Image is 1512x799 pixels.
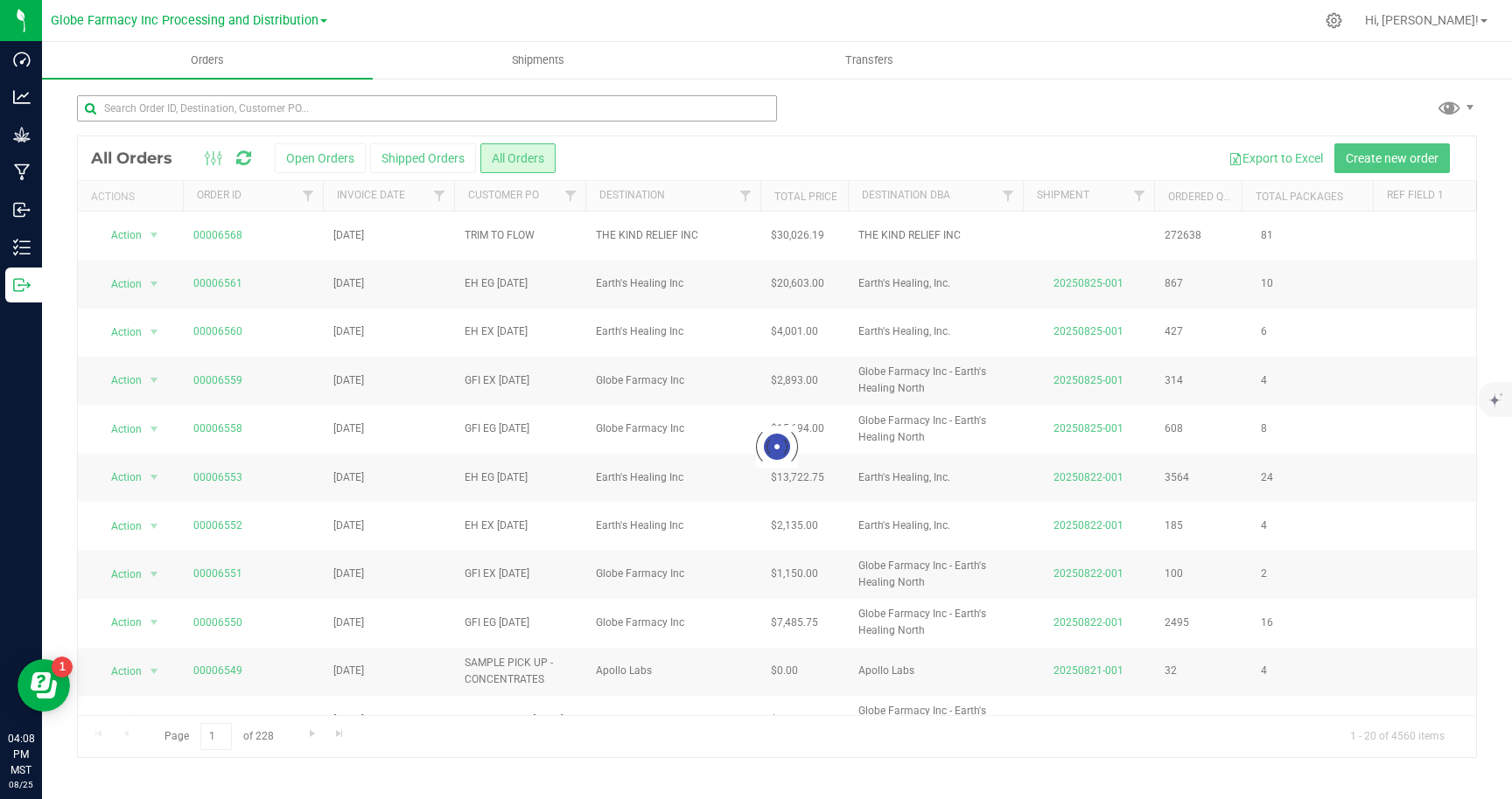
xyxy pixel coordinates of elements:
[1323,12,1345,29] div: Manage settings
[13,163,31,181] inline-svg: Manufacturing
[13,201,31,219] inline-svg: Inbound
[13,126,31,143] inline-svg: Grow
[8,731,34,778] p: 04:08 PM MST
[1365,13,1479,27] span: Hi, [PERSON_NAME]!
[77,95,777,122] input: Search Order ID, Destination, Customer PO...
[52,657,73,677] iframe: Resource center unread badge
[13,239,31,256] inline-svg: Inventory
[17,659,70,712] iframe: Resource center
[13,276,31,294] inline-svg: Outbound
[488,52,588,68] span: Shipments
[42,42,373,79] a: Orders
[51,13,318,28] span: Globe Farmacy Inc Processing and Distribution
[8,778,34,791] p: 08/25
[13,88,31,106] inline-svg: Analytics
[703,42,1034,79] a: Transfers
[13,51,31,68] inline-svg: Dashboard
[167,52,248,68] span: Orders
[373,42,703,79] a: Shipments
[822,52,917,68] span: Transfers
